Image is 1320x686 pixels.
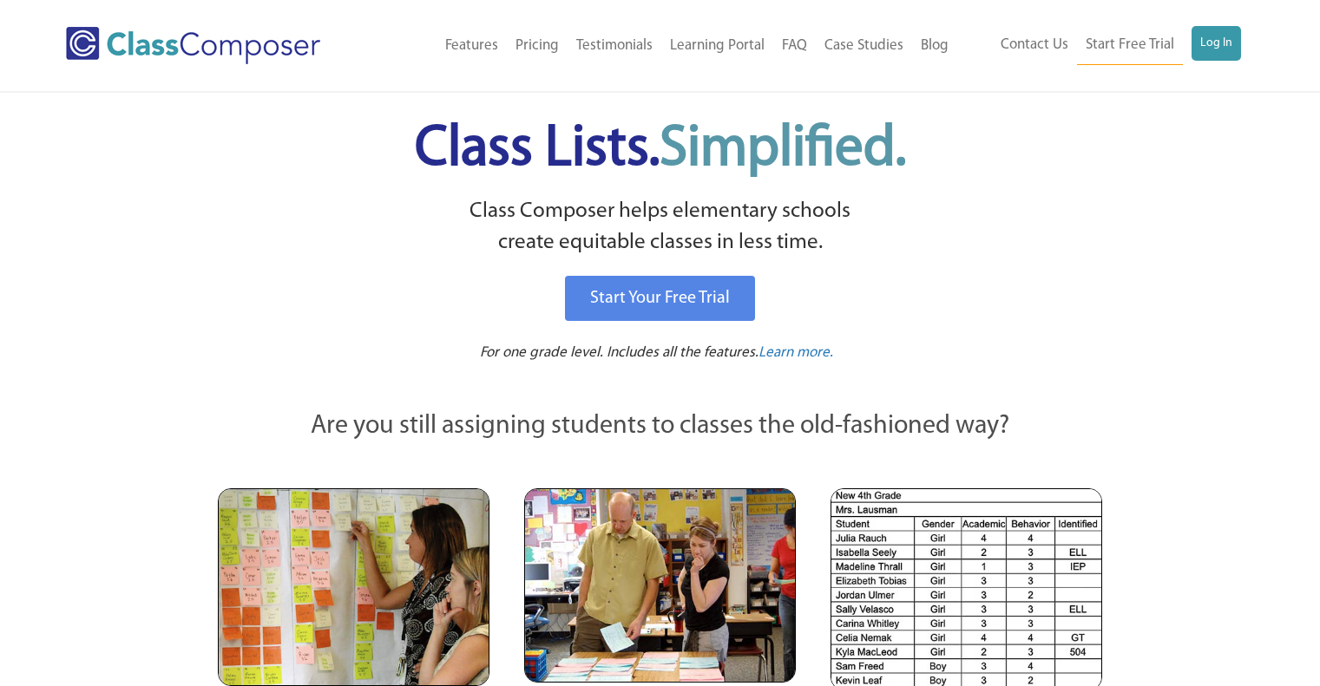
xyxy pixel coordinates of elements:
a: FAQ [773,27,816,65]
span: Start Your Free Trial [590,290,730,307]
nav: Header Menu [376,27,956,65]
span: For one grade level. Includes all the features. [480,345,759,360]
span: Learn more. [759,345,833,360]
p: Class Composer helps elementary schools create equitable classes in less time. [215,196,1106,259]
a: Start Free Trial [1077,26,1183,65]
a: Learn more. [759,343,833,364]
a: Start Your Free Trial [565,276,755,321]
a: Contact Us [992,26,1077,64]
img: Teachers Looking at Sticky Notes [218,488,489,686]
span: Class Lists. [415,121,906,178]
a: Case Studies [816,27,912,65]
a: Testimonials [568,27,661,65]
a: Learning Portal [661,27,773,65]
img: Blue and Pink Paper Cards [524,488,796,682]
span: Simplified. [660,121,906,178]
a: Pricing [507,27,568,65]
nav: Header Menu [957,26,1241,65]
a: Features [437,27,507,65]
a: Log In [1192,26,1241,61]
p: Are you still assigning students to classes the old-fashioned way? [218,408,1103,446]
a: Blog [912,27,957,65]
img: Class Composer [66,27,320,64]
